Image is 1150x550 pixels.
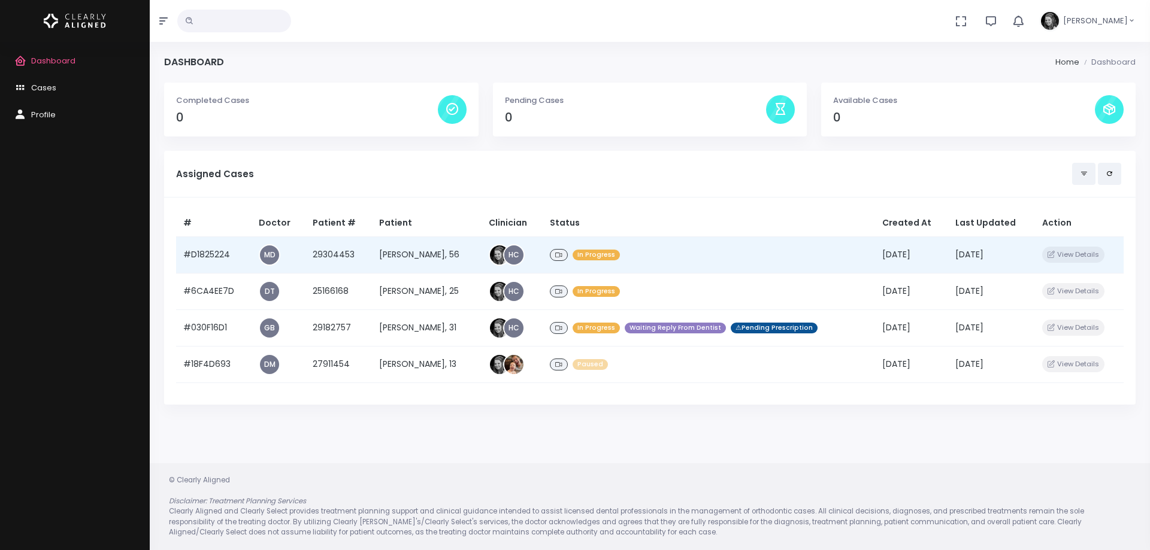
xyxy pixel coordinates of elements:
[882,285,910,297] span: [DATE]
[573,323,620,334] span: In Progress
[305,346,372,382] td: 27911454
[948,209,1035,237] th: Last Updated
[955,358,983,370] span: [DATE]
[833,111,1095,124] h4: 0
[176,209,252,237] th: #
[176,169,1072,180] h5: Assigned Cases
[1035,209,1124,237] th: Action
[625,323,726,334] span: Waiting Reply From Dentist
[372,346,482,382] td: [PERSON_NAME], 13
[176,111,438,124] h4: 0
[731,323,818,334] span: ⚠Pending Prescription
[372,309,482,346] td: [PERSON_NAME], 31
[505,111,767,124] h4: 0
[305,209,372,237] th: Patient #
[372,209,482,237] th: Patient
[252,209,305,237] th: Doctor
[573,286,620,297] span: In Progress
[573,359,608,370] span: Paused
[504,245,523,265] a: HC
[176,346,252,382] td: #18F4D693
[875,209,949,237] th: Created At
[1042,283,1104,299] button: View Details
[260,282,279,301] a: DT
[176,309,252,346] td: #030F16D1
[1079,56,1136,68] li: Dashboard
[504,282,523,301] a: HC
[176,95,438,107] p: Completed Cases
[1063,15,1128,27] span: [PERSON_NAME]
[44,8,106,34] img: Logo Horizontal
[882,358,910,370] span: [DATE]
[31,109,56,120] span: Profile
[955,285,983,297] span: [DATE]
[882,248,910,260] span: [DATE]
[157,475,1143,538] div: © Clearly Aligned Clearly Aligned and Clearly Select provides treatment planning support and clin...
[573,250,620,261] span: In Progress
[1042,320,1104,336] button: View Details
[176,273,252,309] td: #6CA4EE7D
[305,236,372,273] td: 29304453
[169,496,306,506] em: Disclaimer: Treatment Planning Services
[260,245,279,265] a: MD
[31,55,75,66] span: Dashboard
[1042,356,1104,372] button: View Details
[882,321,910,333] span: [DATE]
[372,236,482,273] td: [PERSON_NAME], 56
[505,95,767,107] p: Pending Cases
[164,56,224,68] h4: Dashboard
[504,318,523,338] a: HC
[260,318,279,338] a: GB
[1042,247,1104,263] button: View Details
[305,273,372,309] td: 25166168
[305,309,372,346] td: 29182757
[482,209,543,237] th: Clinician
[955,321,983,333] span: [DATE]
[372,273,482,309] td: [PERSON_NAME], 25
[31,82,56,93] span: Cases
[1039,10,1061,32] img: Header Avatar
[955,248,983,260] span: [DATE]
[1055,56,1079,68] li: Home
[176,236,252,273] td: #D1825224
[543,209,875,237] th: Status
[833,95,1095,107] p: Available Cases
[260,355,279,374] a: DM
